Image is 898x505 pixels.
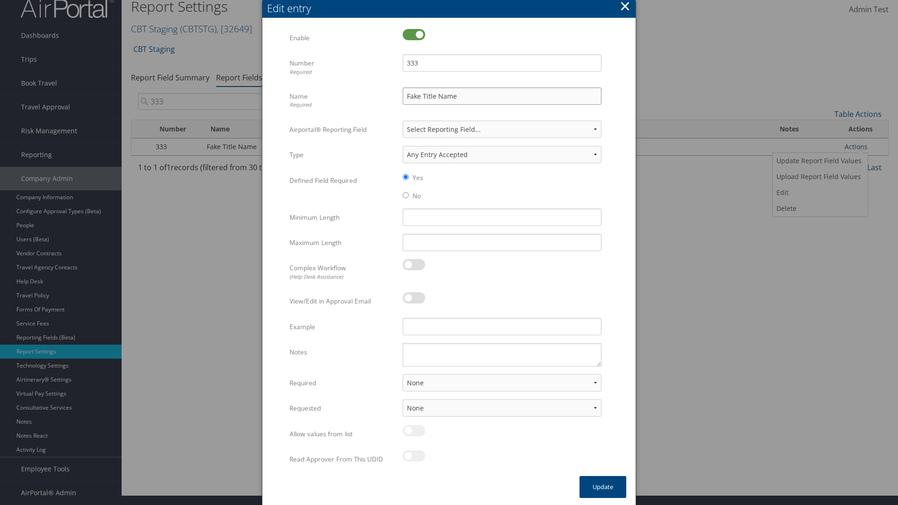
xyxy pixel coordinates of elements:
label: Name [290,87,396,113]
label: View/Edit in Approval Email [290,292,396,310]
label: Defined Field Required [290,172,396,189]
label: Example [290,318,396,336]
label: Yes [413,173,423,182]
label: Type [290,146,396,164]
label: Maximum Length [290,234,396,252]
label: Number [290,54,396,80]
label: Minimum Length [290,209,396,226]
button: Update [579,476,626,498]
label: Notes [290,343,396,361]
label: No [413,191,421,201]
div: (Help Desk Assistance) [290,273,396,281]
label: Required [290,374,396,392]
label: Airportal® Reporting Field [290,121,396,138]
div: Required [290,68,396,76]
label: Requested [290,399,396,417]
div: Required [290,101,396,109]
label: Enable [290,29,396,47]
div: Edit entry [267,1,636,15]
label: Read Approver From This UDID [290,450,396,468]
label: Complex Workflow [290,259,396,285]
label: Allow values from list [290,425,396,443]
